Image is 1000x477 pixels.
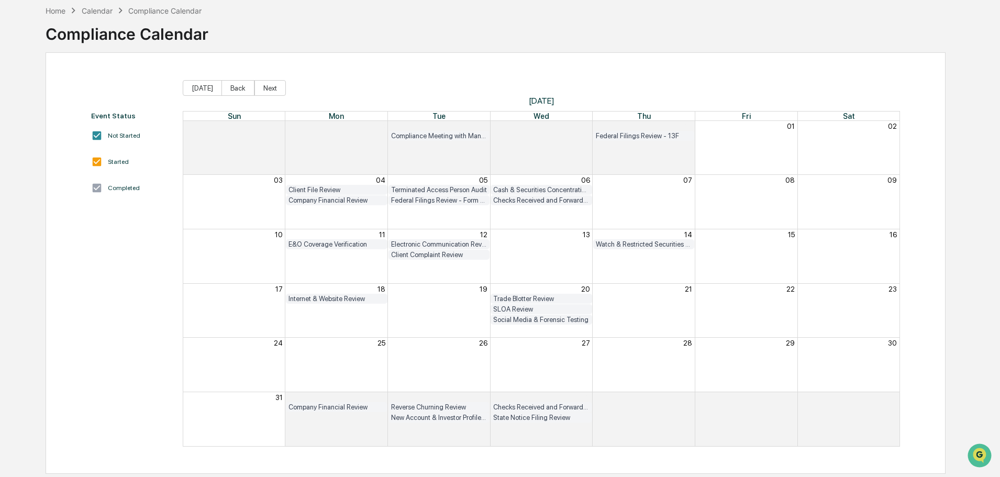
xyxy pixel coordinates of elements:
button: 29 [479,122,487,130]
button: 02 [479,393,487,402]
div: Month View [183,111,901,447]
button: 03 [581,393,590,402]
button: 09 [887,176,897,184]
span: Data Lookup [21,152,66,162]
button: 29 [786,339,795,347]
div: Event Status [91,112,172,120]
div: Reverse Churning Review [391,403,487,411]
button: 21 [685,285,692,293]
div: Electronic Communication Review [391,240,487,248]
div: Not Started [108,132,140,139]
div: Checks Received and Forwarded Log [493,196,590,204]
button: 28 [376,122,385,130]
button: 26 [479,339,487,347]
button: 27 [274,122,283,130]
div: 🖐️ [10,133,19,141]
div: Cash & Securities Concentration Review [493,186,590,194]
button: 28 [683,339,692,347]
button: 10 [275,230,283,239]
button: 19 [480,285,487,293]
div: Federal Filings Review - Form N-PX [391,196,487,204]
p: How can we help? [10,22,191,39]
div: SLOA Review [493,305,590,313]
button: 12 [480,230,487,239]
a: 🗄️Attestations [72,128,134,147]
button: Start new chat [178,83,191,96]
button: 08 [785,176,795,184]
button: 11 [379,230,385,239]
span: Wed [534,112,549,120]
div: Started [108,158,129,165]
button: 14 [684,230,692,239]
button: 02 [888,122,897,130]
span: Sun [228,112,241,120]
div: Checks Received and Forwarded Log [493,403,590,411]
div: Federal Filings Review - 13F [596,132,692,140]
button: 31 [275,393,283,402]
button: 13 [583,230,590,239]
span: Preclearance [21,132,68,142]
div: Client Complaint Review [391,251,487,259]
button: [DATE] [183,80,222,96]
div: State Notice Filing Review [493,414,590,421]
div: Internet & Website Review [288,295,385,303]
div: Compliance Meeting with Management [391,132,487,140]
div: Terminated Access Person Audit [391,186,487,194]
button: 15 [788,230,795,239]
button: 23 [888,285,897,293]
button: 07 [683,176,692,184]
span: Tue [432,112,446,120]
button: 31 [685,122,692,130]
button: 18 [377,285,385,293]
button: 04 [376,176,385,184]
button: 25 [377,339,385,347]
div: 🔎 [10,153,19,161]
button: 01 [787,122,795,130]
button: 30 [888,339,897,347]
button: 16 [890,230,897,239]
button: 01 [377,393,385,402]
span: Pylon [104,178,127,185]
button: 22 [786,285,795,293]
div: Social Media & Forensic Testing [493,316,590,324]
button: 17 [275,285,283,293]
button: 05 [479,176,487,184]
span: [DATE] [183,96,901,106]
div: Home [46,6,65,15]
div: Trade Blotter Review [493,295,590,303]
button: Next [254,80,286,96]
button: 24 [274,339,283,347]
button: 06 [581,176,590,184]
a: 🔎Data Lookup [6,148,70,167]
div: 🗄️ [76,133,84,141]
div: Watch & Restricted Securities List [596,240,692,248]
div: Client File Review [288,186,385,194]
button: 05 [786,393,795,402]
iframe: Open customer support [966,442,995,471]
button: 30 [581,122,590,130]
button: 04 [683,393,692,402]
span: Attestations [86,132,130,142]
a: 🖐️Preclearance [6,128,72,147]
button: 27 [582,339,590,347]
div: Start new chat [36,80,172,91]
div: We're available if you need us! [36,91,132,99]
div: Company Financial Review [288,403,385,411]
span: Mon [329,112,344,120]
div: Calendar [82,6,113,15]
span: Thu [637,112,651,120]
img: 1746055101610-c473b297-6a78-478c-a979-82029cc54cd1 [10,80,29,99]
a: Powered byPylon [74,177,127,185]
button: 03 [274,176,283,184]
div: Compliance Calendar [128,6,202,15]
span: Fri [742,112,751,120]
div: Company Financial Review [288,196,385,204]
div: E&O Coverage Verification [288,240,385,248]
button: 20 [581,285,590,293]
div: Compliance Calendar [46,16,208,43]
button: 06 [888,393,897,402]
button: Back [221,80,254,96]
div: New Account & Investor Profile Review [391,414,487,421]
